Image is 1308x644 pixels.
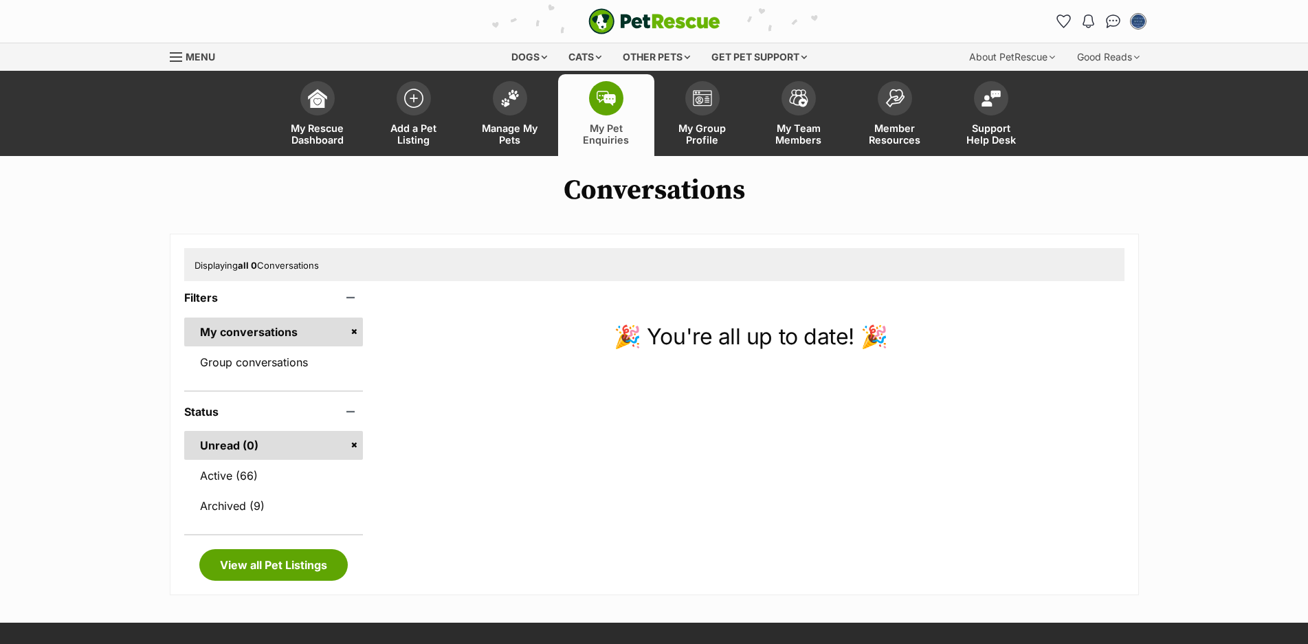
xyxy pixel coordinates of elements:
[960,122,1022,146] span: Support Help Desk
[789,89,808,107] img: team-members-icon-5396bd8760b3fe7c0b43da4ab00e1e3bb1a5d9ba89233759b79545d2d3fc5d0d.svg
[588,8,720,34] img: logo-e224e6f780fb5917bec1dbf3a21bbac754714ae5b6737aabdf751b685950b380.svg
[702,43,817,71] div: Get pet support
[195,260,319,271] span: Displaying Conversations
[847,74,943,156] a: Member Resources
[184,291,364,304] header: Filters
[199,549,348,581] a: View all Pet Listings
[768,122,830,146] span: My Team Members
[613,43,700,71] div: Other pets
[1106,14,1120,28] img: chat-41dd97257d64d25036548639549fe6c8038ab92f7586957e7f3b1b290dea8141.svg
[885,89,905,107] img: member-resources-icon-8e73f808a243e03378d46382f2149f9095a855e16c252ad45f914b54edf8863c.svg
[184,431,364,460] a: Unread (0)
[1067,43,1149,71] div: Good Reads
[462,74,558,156] a: Manage My Pets
[308,89,327,108] img: dashboard-icon-eb2f2d2d3e046f16d808141f083e7271f6b2e854fb5c12c21221c1fb7104beca.svg
[502,43,557,71] div: Dogs
[184,348,364,377] a: Group conversations
[943,74,1039,156] a: Support Help Desk
[558,74,654,156] a: My Pet Enquiries
[1083,14,1094,28] img: notifications-46538b983faf8c2785f20acdc204bb7945ddae34d4c08c2a6579f10ce5e182be.svg
[1053,10,1075,32] a: Favourites
[184,491,364,520] a: Archived (9)
[479,122,541,146] span: Manage My Pets
[366,74,462,156] a: Add a Pet Listing
[184,318,364,346] a: My conversations
[982,90,1001,107] img: help-desk-icon-fdf02630f3aa405de69fd3d07c3f3aa587a6932b1a1747fa1d2bba05be0121f9.svg
[672,122,733,146] span: My Group Profile
[1131,14,1145,28] img: Emalee M profile pic
[1127,10,1149,32] button: My account
[597,91,616,106] img: pet-enquiries-icon-7e3ad2cf08bfb03b45e93fb7055b45f3efa6380592205ae92323e6603595dc1f.svg
[377,320,1124,353] p: 🎉 You're all up to date! 🎉
[1102,10,1124,32] a: Conversations
[960,43,1065,71] div: About PetRescue
[751,74,847,156] a: My Team Members
[186,51,215,63] span: Menu
[184,461,364,490] a: Active (66)
[287,122,348,146] span: My Rescue Dashboard
[1078,10,1100,32] button: Notifications
[559,43,611,71] div: Cats
[693,90,712,107] img: group-profile-icon-3fa3cf56718a62981997c0bc7e787c4b2cf8bcc04b72c1350f741eb67cf2f40e.svg
[1053,10,1149,32] ul: Account quick links
[184,406,364,418] header: Status
[269,74,366,156] a: My Rescue Dashboard
[404,89,423,108] img: add-pet-listing-icon-0afa8454b4691262ce3f59096e99ab1cd57d4a30225e0717b998d2c9b9846f56.svg
[575,122,637,146] span: My Pet Enquiries
[588,8,720,34] a: PetRescue
[383,122,445,146] span: Add a Pet Listing
[654,74,751,156] a: My Group Profile
[238,260,257,271] strong: all 0
[500,89,520,107] img: manage-my-pets-icon-02211641906a0b7f246fdf0571729dbe1e7629f14944591b6c1af311fb30b64b.svg
[170,43,225,68] a: Menu
[864,122,926,146] span: Member Resources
